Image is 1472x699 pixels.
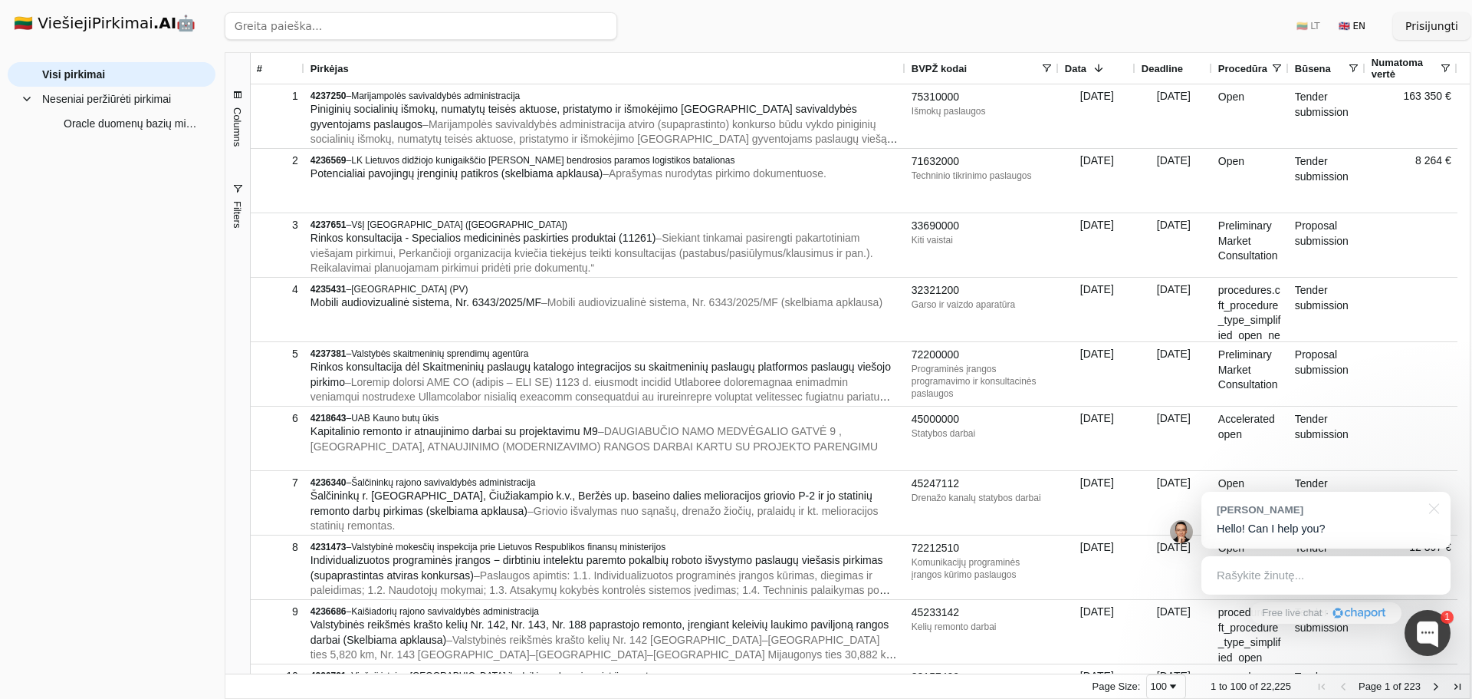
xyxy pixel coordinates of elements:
div: – [310,90,899,102]
div: [DATE] [1135,536,1212,599]
span: Viešoji įstaiga [GEOGRAPHIC_DATA] ilgalaikio gydymo ir geriatrijos centras [351,671,661,681]
div: 7 [257,472,298,494]
div: Proposal submission [1289,213,1365,277]
span: – DAUGIABUČIO NAMO MEDVĖGALIO GATVĖ 9 , [GEOGRAPHIC_DATA], ATNAUJINIMO (MODERNIZAVIMO) RANGOS DAR... [310,425,878,453]
span: – Marijampolės savivaldybės administracija atviro (supaprastinto) konkurso būdu vykdo piniginių s... [310,118,898,160]
div: Preliminary Market Consultation [1212,342,1289,406]
div: Page Size [1146,674,1186,699]
span: Valstybės skaitmeninių sprendimų agentūra [351,348,528,359]
div: [DATE] [1059,84,1135,148]
span: Potencialiai pavojingų įrenginių patikros (skelbiama apklausa) [310,167,603,180]
span: 22,225 [1260,681,1291,692]
div: 9 [257,601,298,623]
div: Open [1212,149,1289,213]
span: Mobili audiovizualinė sistema, Nr. 6343/2025/MF [310,296,541,308]
div: Statybos darbai [912,427,1053,440]
div: Programinės įrangos programavimo ir konsultacinės paslaugos [912,363,1053,400]
span: 4235431 [310,284,347,295]
div: procedures.cft_procedure_type_simplified_open [1212,600,1289,664]
span: Kaišiadorių rajono savivaldybės administracija [351,606,539,617]
div: 45233142 [912,605,1053,621]
span: Kapitalinio remonto ir atnaujinimo darbai su projektavimu M9 [310,425,598,437]
div: Tender submission [1289,149,1365,213]
span: Šalčininkų r. [GEOGRAPHIC_DATA], Čiužiakampio k.v., Beržės up. baseino dalies melioracijos griovi... [310,490,872,517]
div: [DATE] [1059,407,1135,470]
div: Tender submission [1289,407,1365,470]
div: Open [1212,84,1289,148]
span: – Mobili audiovizualinė sistema, Nr. 6343/2025/MF (skelbiama apklausa) [541,296,882,308]
span: # [257,63,262,74]
span: Page [1359,681,1382,692]
div: Tender submission [1289,278,1365,341]
span: LK Lietuvos didžiojo kunigaikščio [PERSON_NAME] bendrosios paramos logistikos batalionas [351,155,734,166]
p: Hello! Can I help you? [1217,521,1435,537]
div: 1 [257,85,298,107]
div: 33690000 [912,219,1053,234]
div: Next Page [1430,681,1442,693]
div: [DATE] [1135,600,1212,664]
div: – [310,283,899,295]
div: 1 [1441,611,1454,624]
span: 4236569 [310,155,347,166]
span: of [1250,681,1258,692]
div: [DATE] [1059,342,1135,406]
div: Accelerated open [1212,407,1289,470]
div: Kelių remonto darbai [912,621,1053,633]
div: 71632000 [912,154,1053,170]
span: 4231473 [310,542,347,552]
div: 72200000 [912,348,1053,363]
div: 33157400 [912,670,1053,685]
input: Greita paieška... [225,12,617,40]
a: Free live chat· [1250,602,1401,624]
div: Rašykite žinutę... [1201,556,1451,595]
span: 4237250 [310,91,347,101]
button: 🇬🇧 EN [1329,14,1375,38]
div: [DATE] [1059,536,1135,599]
span: [GEOGRAPHIC_DATA] (PV) [351,284,468,295]
div: Komunikacijų programinės įrangos kūrimo paslaugos [912,556,1053,581]
span: Visi pirkimai [42,63,105,86]
div: – [310,670,899,682]
div: [DATE] [1059,149,1135,213]
div: – [310,605,899,618]
div: 75310000 [912,90,1053,105]
div: [PERSON_NAME] [1217,503,1420,517]
span: Rinkos konsultacija - Specialios medicininės paskirties produktai (11261) [310,232,656,244]
div: Proposal submission [1289,342,1365,406]
div: – [310,541,899,553]
div: [DATE] [1135,149,1212,213]
span: Būsena [1295,63,1331,74]
div: Tender submission [1289,600,1365,664]
div: [DATE] [1135,84,1212,148]
div: 5 [257,343,298,365]
div: 163 350 € [1365,84,1457,148]
div: [DATE] [1135,471,1212,535]
span: Columns [232,107,243,147]
strong: .AI [153,14,177,32]
div: [DATE] [1059,213,1135,277]
span: UAB Kauno butų ūkis [351,413,439,424]
div: [DATE] [1135,342,1212,406]
span: 4236686 [310,606,347,617]
div: Išmokų paslaugos [912,105,1053,117]
span: Numatoma vertė [1372,57,1439,80]
span: – Aprašymas nurodytas pirkimo dokumentuose. [603,167,826,180]
div: 10 [257,665,298,687]
span: 100 [1230,681,1247,692]
div: procedures.cft_procedure_type_simplified_open_negotiation [1212,278,1289,341]
div: [DATE] [1135,213,1212,277]
div: [DATE] [1135,407,1212,470]
span: Valstybinė mokesčių inspekcija prie Lietuvos Respublikos finansų ministerijos [351,542,665,552]
span: Oracle duomenų bazių migravimo analizės, testavimo ir konsultavimo paslaugos [64,112,200,135]
span: Rinkos konsultacija dėl Skaitmeninių paslaugų katalogo integracijos su skaitmeninių paslaugų plat... [310,361,891,388]
div: 2 [257,150,298,172]
div: 3 [257,214,298,236]
div: Drenažo kanalų statybos darbai [912,492,1053,504]
div: 4 [257,279,298,301]
div: – [310,219,899,231]
span: Pirkėjas [310,63,349,74]
div: [DATE] [1059,600,1135,664]
button: Prisijungti [1393,12,1470,40]
div: – [310,476,899,489]
span: 1 [1211,681,1216,692]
